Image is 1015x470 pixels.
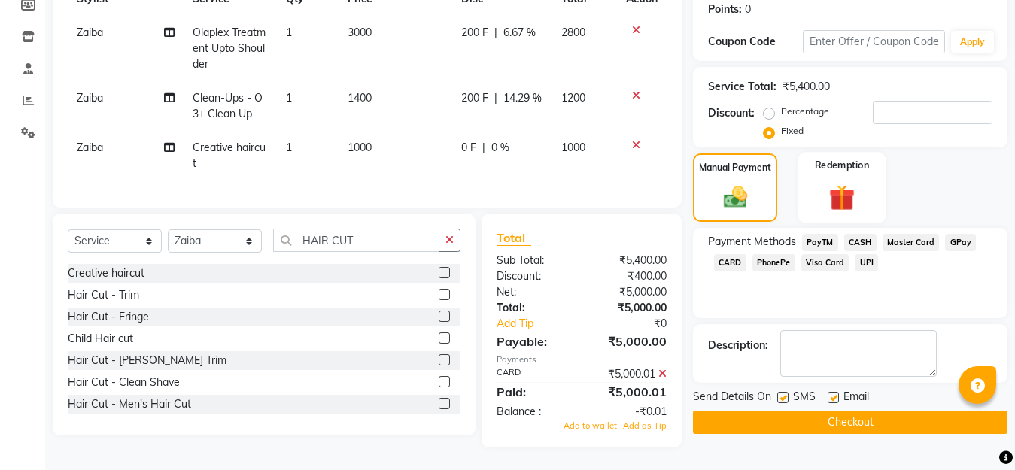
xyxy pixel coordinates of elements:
[68,331,133,347] div: Child Hair cut
[582,366,678,382] div: ₹5,000.01
[461,90,488,106] span: 200 F
[494,25,497,41] span: |
[855,254,878,271] span: UPI
[561,91,585,105] span: 1200
[699,161,771,174] label: Manual Payment
[461,25,488,41] span: 200 F
[582,383,678,401] div: ₹5,000.01
[781,105,829,118] label: Percentage
[693,411,1007,434] button: Checkout
[582,268,678,284] div: ₹400.00
[564,420,617,431] span: Add to wallet
[708,2,742,17] div: Points:
[951,31,994,53] button: Apply
[844,234,877,251] span: CASH
[485,300,582,316] div: Total:
[582,300,678,316] div: ₹5,000.00
[491,140,509,156] span: 0 %
[708,338,768,353] div: Description:
[497,230,531,246] span: Total
[68,374,180,390] div: Hair Cut - Clean Shave
[348,26,372,39] span: 3000
[582,284,678,300] div: ₹5,000.00
[68,265,144,281] div: Creative haircut
[693,389,771,408] span: Send Details On
[193,141,266,170] span: Creative haircut
[286,26,292,39] span: 1
[883,234,940,251] span: Master Card
[821,181,863,214] img: _gift.svg
[77,91,103,105] span: Zaiba
[77,141,103,154] span: Zaiba
[745,2,751,17] div: 0
[485,268,582,284] div: Discount:
[708,34,803,50] div: Coupon Code
[485,404,582,420] div: Balance :
[497,353,667,366] div: Payments
[482,140,485,156] span: |
[348,91,372,105] span: 1400
[485,284,582,300] div: Net:
[714,254,746,271] span: CARD
[716,183,755,211] img: _cash.svg
[286,91,292,105] span: 1
[273,229,439,252] input: Search or Scan
[561,26,585,39] span: 2800
[801,254,849,271] span: Visa Card
[783,79,830,95] div: ₹5,400.00
[68,396,191,412] div: Hair Cut - Men's Hair Cut
[793,389,816,408] span: SMS
[286,141,292,154] span: 1
[193,91,263,120] span: Clean-Ups - O3+ Clean Up
[582,332,678,350] div: ₹5,000.00
[77,26,103,39] span: Zaiba
[582,404,678,420] div: -₹0.01
[494,90,497,106] span: |
[623,420,667,431] span: Add as Tip
[945,234,976,251] span: GPay
[485,383,582,401] div: Paid:
[503,90,542,106] span: 14.29 %
[193,26,266,71] span: Olaplex Treatment Upto Shoulder
[485,253,582,268] div: Sub Total:
[802,234,838,251] span: PayTM
[582,253,678,268] div: ₹5,400.00
[348,141,372,154] span: 1000
[781,124,804,138] label: Fixed
[68,309,149,325] div: Hair Cut - Fringe
[485,366,582,382] div: CARD
[68,353,226,368] div: Hair Cut - [PERSON_NAME] Trim
[843,389,869,408] span: Email
[708,105,755,121] div: Discount:
[708,79,776,95] div: Service Total:
[708,234,796,250] span: Payment Methods
[752,254,795,271] span: PhonePe
[68,287,139,303] div: Hair Cut - Trim
[485,332,582,350] div: Payable:
[461,140,476,156] span: 0 F
[485,316,597,332] a: Add Tip
[503,25,536,41] span: 6.67 %
[561,141,585,154] span: 1000
[815,158,869,172] label: Redemption
[597,316,678,332] div: ₹0
[803,30,945,53] input: Enter Offer / Coupon Code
